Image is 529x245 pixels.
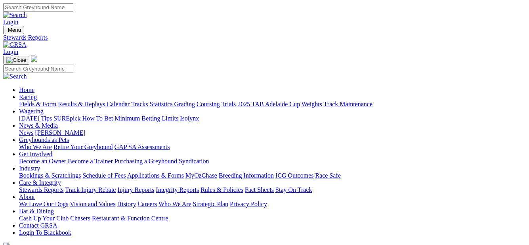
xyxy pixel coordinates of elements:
[324,101,372,107] a: Track Maintenance
[53,115,80,122] a: SUREpick
[19,129,33,136] a: News
[115,158,177,165] a: Purchasing a Greyhound
[219,172,274,179] a: Breeding Information
[115,115,178,122] a: Minimum Betting Limits
[19,179,61,186] a: Care & Integrity
[201,186,243,193] a: Rules & Policies
[197,101,220,107] a: Coursing
[138,201,157,207] a: Careers
[3,48,18,55] a: Login
[19,158,526,165] div: Get Involved
[3,56,29,65] button: Toggle navigation
[19,129,526,136] div: News & Media
[156,186,199,193] a: Integrity Reports
[19,151,52,157] a: Get Involved
[275,172,313,179] a: ICG Outcomes
[179,158,209,165] a: Syndication
[127,172,184,179] a: Applications & Forms
[3,3,73,11] input: Search
[230,201,267,207] a: Privacy Policy
[70,215,168,222] a: Chasers Restaurant & Function Centre
[19,108,44,115] a: Wagering
[315,172,340,179] a: Race Safe
[180,115,199,122] a: Isolynx
[19,215,526,222] div: Bar & Dining
[3,34,526,41] a: Stewards Reports
[19,201,68,207] a: We Love Our Dogs
[68,158,113,165] a: Become a Trainer
[53,144,113,150] a: Retire Your Greyhound
[19,115,52,122] a: [DATE] Tips
[3,41,27,48] img: GRSA
[65,186,116,193] a: Track Injury Rebate
[19,144,526,151] div: Greyhounds as Pets
[275,186,312,193] a: Stay On Track
[19,122,58,129] a: News & Media
[185,172,217,179] a: MyOzChase
[3,73,27,80] img: Search
[3,11,27,19] img: Search
[19,165,40,172] a: Industry
[19,193,35,200] a: About
[117,201,136,207] a: History
[19,186,63,193] a: Stewards Reports
[117,186,154,193] a: Injury Reports
[8,27,21,33] span: Menu
[150,101,173,107] a: Statistics
[19,172,81,179] a: Bookings & Scratchings
[19,215,69,222] a: Cash Up Your Club
[6,57,26,63] img: Close
[237,101,300,107] a: 2025 TAB Adelaide Cup
[3,26,24,34] button: Toggle navigation
[19,208,54,214] a: Bar & Dining
[19,229,71,236] a: Login To Blackbook
[19,86,34,93] a: Home
[19,115,526,122] div: Wagering
[19,158,66,165] a: Become an Owner
[115,144,170,150] a: GAP SA Assessments
[19,94,37,100] a: Racing
[131,101,148,107] a: Tracks
[19,101,56,107] a: Fields & Form
[31,56,37,62] img: logo-grsa-white.png
[82,172,126,179] a: Schedule of Fees
[35,129,85,136] a: [PERSON_NAME]
[19,186,526,193] div: Care & Integrity
[70,201,115,207] a: Vision and Values
[3,65,73,73] input: Search
[82,115,113,122] a: How To Bet
[245,186,274,193] a: Fact Sheets
[19,101,526,108] div: Racing
[159,201,191,207] a: Who We Are
[3,19,18,25] a: Login
[58,101,105,107] a: Results & Replays
[174,101,195,107] a: Grading
[19,222,57,229] a: Contact GRSA
[302,101,322,107] a: Weights
[19,201,526,208] div: About
[193,201,228,207] a: Strategic Plan
[19,136,69,143] a: Greyhounds as Pets
[221,101,236,107] a: Trials
[19,172,526,179] div: Industry
[107,101,130,107] a: Calendar
[19,144,52,150] a: Who We Are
